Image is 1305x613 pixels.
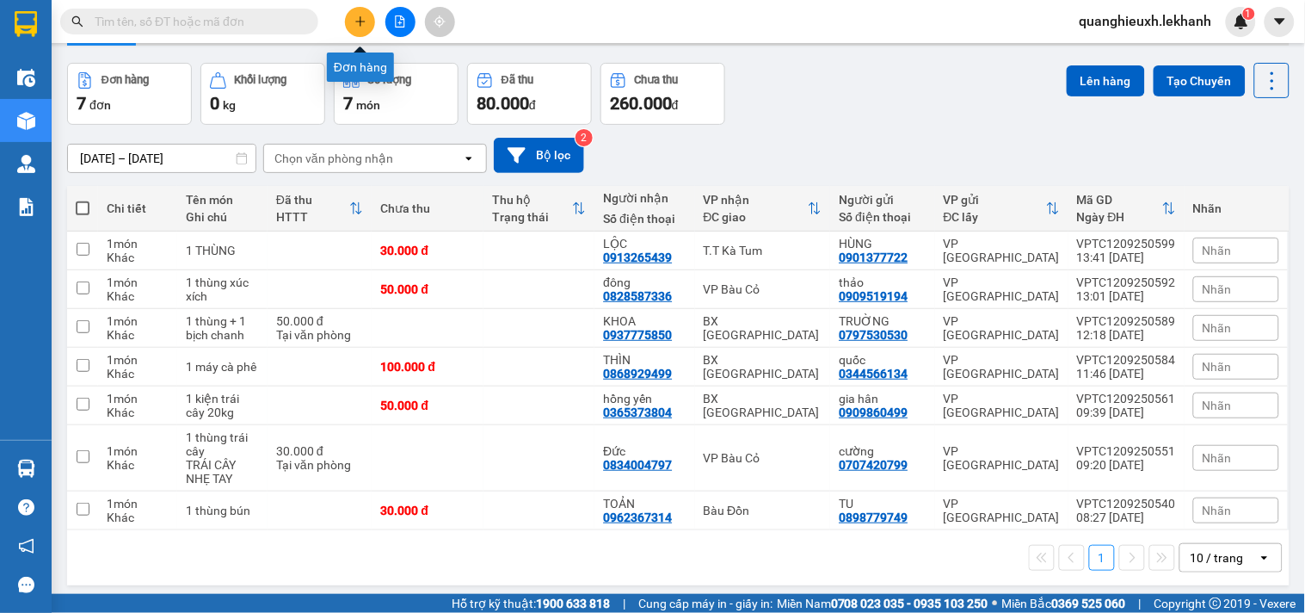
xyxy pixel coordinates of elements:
div: VPTC1209250540 [1077,497,1176,511]
div: 1 món [107,444,169,458]
img: warehouse-icon [17,112,35,130]
div: Nhãn [1193,201,1279,215]
button: Lên hàng [1067,65,1145,96]
span: kg [223,98,236,112]
div: ĐC lấy [944,210,1046,224]
div: Khác [107,511,169,524]
button: Tạo Chuyến [1154,65,1246,96]
div: 1 kiện trái cây 20kg [186,392,259,419]
div: Khối lượng [235,74,287,86]
div: thảo [839,276,926,289]
button: Số lượng7món [334,63,459,125]
div: 1 món [107,392,169,406]
div: Ngày ĐH [1077,210,1162,224]
span: 1 [1246,8,1252,20]
div: 50.000 đ [276,314,363,328]
img: warehouse-icon [17,69,35,87]
div: VP [GEOGRAPHIC_DATA] [15,15,189,56]
div: VP [GEOGRAPHIC_DATA] [944,276,1060,303]
div: BX [GEOGRAPHIC_DATA] [704,392,822,419]
span: | [623,594,625,613]
span: đơn [89,98,111,112]
div: Khác [107,406,169,419]
img: warehouse-icon [17,460,35,478]
div: HTTT [276,210,349,224]
div: 12:18 [DATE] [1077,328,1176,342]
span: CC : [199,115,223,133]
div: 0797530530 [839,328,908,342]
span: Gửi: [15,16,41,34]
div: BX [GEOGRAPHIC_DATA] [704,353,822,381]
th: Toggle SortBy [268,186,372,232]
div: THÌN [603,353,686,367]
div: VP [GEOGRAPHIC_DATA] [944,314,1060,342]
div: 30.000 đ [276,444,363,458]
img: warehouse-icon [17,155,35,173]
div: quốc [839,353,926,367]
div: 1 thùng xúc xích [186,276,259,303]
span: Nhãn [1203,360,1232,374]
div: Thu hộ [492,193,573,207]
span: Miền Nam [777,594,988,613]
span: quanghieuxh.lekhanh [1066,10,1226,32]
div: 1 thùng bún [186,504,259,517]
div: 30.000 [199,111,342,135]
div: HÙNG [839,237,926,251]
div: Tại văn phòng [276,458,363,472]
div: hồng yến [603,392,686,406]
div: TRUỜNG [839,314,926,328]
div: 1 máy cà phê [186,360,259,374]
button: caret-down [1265,7,1295,37]
div: 09:20 [DATE] [1077,458,1176,472]
span: Nhãn [1203,282,1232,296]
div: VP [GEOGRAPHIC_DATA] [944,353,1060,381]
div: VP [GEOGRAPHIC_DATA] [944,237,1060,264]
div: 0913265439 [201,56,340,80]
input: Select a date range. [68,145,255,172]
div: VP [GEOGRAPHIC_DATA] [944,444,1060,472]
span: search [71,15,83,28]
span: Nhận: [201,16,243,34]
div: 0828587336 [603,289,672,303]
button: file-add [385,7,416,37]
div: 0707420799 [839,458,908,472]
button: Khối lượng0kg [200,63,325,125]
div: Tên món [186,193,259,207]
span: file-add [394,15,406,28]
div: VPTC1209250599 [1077,237,1176,251]
svg: open [462,152,476,165]
span: question-circle [18,499,34,516]
span: Cung cấp máy in - giấy in: [638,594,773,613]
div: T.T Kà Tum [704,244,822,257]
div: Khác [107,251,169,264]
div: Khác [107,328,169,342]
div: Khác [107,458,169,472]
div: VP gửi [944,193,1046,207]
span: copyright [1210,598,1222,610]
span: Nhãn [1203,399,1232,412]
div: Tại văn phòng [276,328,363,342]
div: 0937775850 [603,328,672,342]
button: Đã thu80.000đ [467,63,592,125]
span: aim [434,15,446,28]
span: caret-down [1272,14,1288,29]
div: VPTC1209250561 [1077,392,1176,406]
span: đ [529,98,536,112]
th: Toggle SortBy [695,186,831,232]
div: Người gửi [839,193,926,207]
strong: 0369 525 060 [1052,597,1126,610]
button: Đơn hàng7đơn [67,63,192,125]
div: 0365373804 [603,406,672,419]
div: Chưa thu [380,201,475,215]
div: 1 món [107,314,169,328]
div: 1 THÙNG [186,244,259,257]
div: 1 món [107,497,169,511]
button: Chưa thu260.000đ [600,63,725,125]
div: 50.000 đ [380,282,475,296]
div: 0901377722 [15,77,189,101]
span: Nhãn [1203,244,1232,257]
div: ĐC giao [704,210,809,224]
div: Đã thu [502,74,533,86]
div: KHOA [603,314,686,328]
div: 0909860499 [839,406,908,419]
